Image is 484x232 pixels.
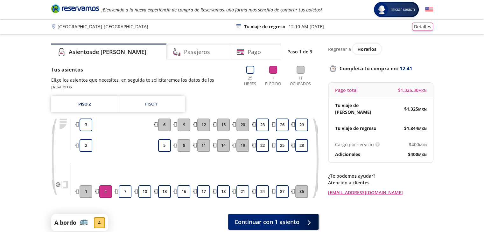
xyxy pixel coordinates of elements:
[178,119,190,131] button: 9
[118,96,185,112] a: Piso 1
[328,179,433,186] p: Atención a clientes
[51,96,118,112] a: Piso 2
[289,23,324,30] p: 12:10 AM [DATE]
[256,185,269,198] button: 24
[236,185,249,198] button: 21
[388,6,417,13] span: Iniciar sesión
[409,141,427,148] span: $ 400
[69,48,146,56] h4: Asientos de [PERSON_NAME]
[178,185,190,198] button: 16
[217,185,230,198] button: 18
[197,119,210,131] button: 12
[256,139,269,152] button: 22
[119,185,131,198] button: 7
[244,23,285,30] p: Tu viaje de regreso
[80,139,92,152] button: 2
[295,139,308,152] button: 28
[263,75,283,87] p: 1 Elegido
[248,48,261,56] h4: Pago
[217,119,230,131] button: 15
[335,141,374,148] p: Cargo por servicio
[178,139,190,152] button: 8
[197,139,210,152] button: 11
[276,119,289,131] button: 26
[102,7,322,13] em: ¡Bienvenido a la nueva experiencia de compra de Reservamos, una forma más sencilla de comprar tus...
[287,75,314,87] p: 11 Ocupados
[418,107,427,112] small: MXN
[51,4,99,15] a: Brand Logo
[418,152,427,157] small: MXN
[404,106,427,112] span: $ 1,325
[235,218,299,226] span: Continuar con 1 asiento
[295,185,308,198] button: 36
[51,4,99,13] i: Brand Logo
[335,87,358,93] p: Pago total
[80,119,92,131] button: 3
[328,44,433,54] div: Regresar a ver horarios
[328,189,433,196] a: [EMAIL_ADDRESS][DOMAIN_NAME]
[335,125,376,132] p: Tu viaje de regreso
[328,64,433,73] p: Completa tu compra en :
[398,87,427,93] span: $ 1,325.30
[158,185,171,198] button: 13
[51,66,235,73] p: Tus asientos
[94,217,105,228] div: 4
[419,142,427,147] small: MXN
[425,6,433,14] button: English
[242,75,259,87] p: 25 Libres
[328,173,433,179] p: ¿Te podemos ayudar?
[138,185,151,198] button: 10
[287,48,312,55] p: Paso 1 de 3
[99,185,112,198] button: 4
[335,151,360,158] p: Adicionales
[328,46,351,52] p: Regresar a
[184,48,210,56] h4: Pasajeros
[256,119,269,131] button: 23
[217,139,230,152] button: 14
[158,119,171,131] button: 6
[236,139,249,152] button: 19
[228,214,319,230] button: Continuar con 1 asiento
[80,185,92,198] button: 1
[236,119,249,131] button: 20
[400,65,412,72] span: 12:41
[276,185,289,198] button: 27
[418,88,427,93] small: MXN
[54,218,76,227] p: A bordo
[276,139,289,152] button: 25
[51,77,235,90] p: Elige los asientos que necesites, en seguida te solicitaremos los datos de los pasajeros
[404,125,427,132] span: $ 1,344
[197,185,210,198] button: 17
[295,119,308,131] button: 29
[145,101,158,107] div: Piso 1
[447,195,478,226] iframe: Messagebird Livechat Widget
[412,23,433,31] button: Detalles
[335,102,381,115] p: Tu viaje de [PERSON_NAME]
[58,23,148,30] p: [GEOGRAPHIC_DATA] - [GEOGRAPHIC_DATA]
[158,139,171,152] button: 5
[357,46,376,52] span: Horarios
[418,126,427,131] small: MXN
[408,151,427,158] span: $ 400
